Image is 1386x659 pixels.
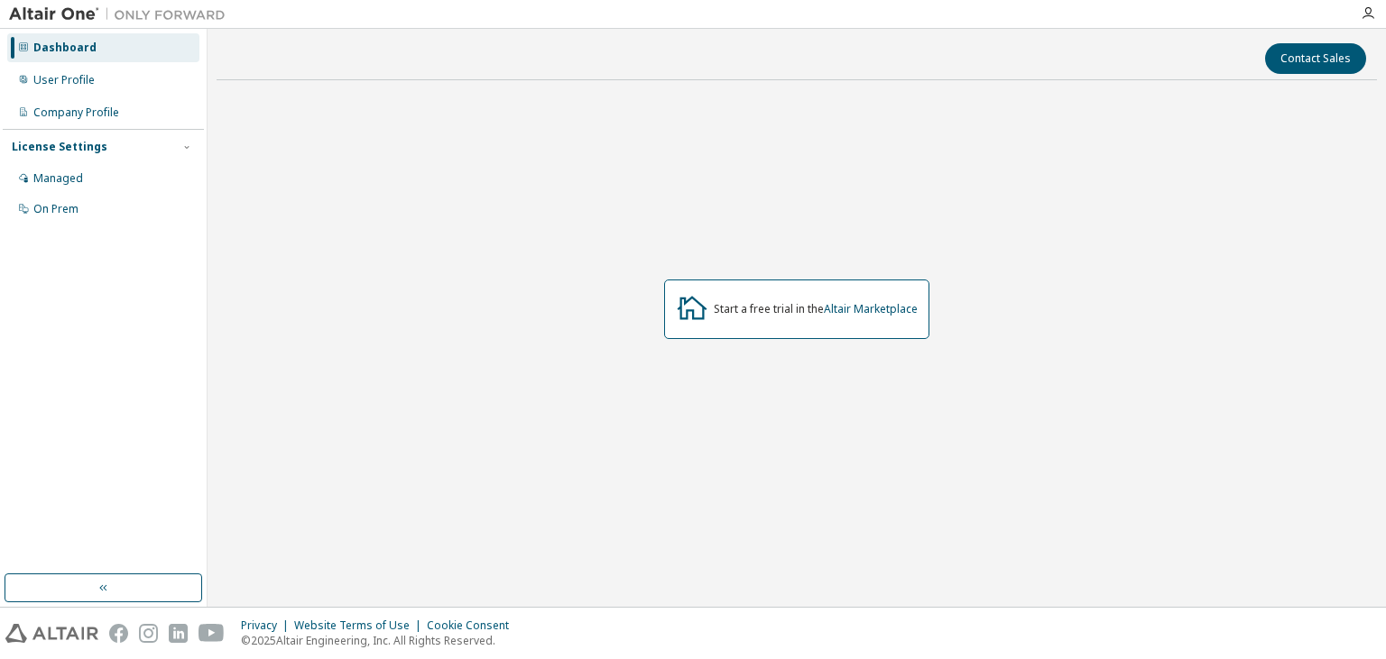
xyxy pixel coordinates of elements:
[241,633,520,648] p: © 2025 Altair Engineering, Inc. All Rights Reserved.
[169,624,188,643] img: linkedin.svg
[714,302,918,316] div: Start a free trial in the
[241,618,294,633] div: Privacy
[824,301,918,316] a: Altair Marketplace
[33,105,119,120] div: Company Profile
[12,140,107,154] div: License Settings
[33,171,83,186] div: Managed
[294,618,427,633] div: Website Terms of Use
[1265,43,1366,74] button: Contact Sales
[33,202,79,216] div: On Prem
[427,618,520,633] div: Cookie Consent
[33,73,95,87] div: User Profile
[5,624,98,643] img: altair_logo.svg
[139,624,158,643] img: instagram.svg
[109,624,128,643] img: facebook.svg
[9,5,235,23] img: Altair One
[199,624,225,643] img: youtube.svg
[33,41,97,55] div: Dashboard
